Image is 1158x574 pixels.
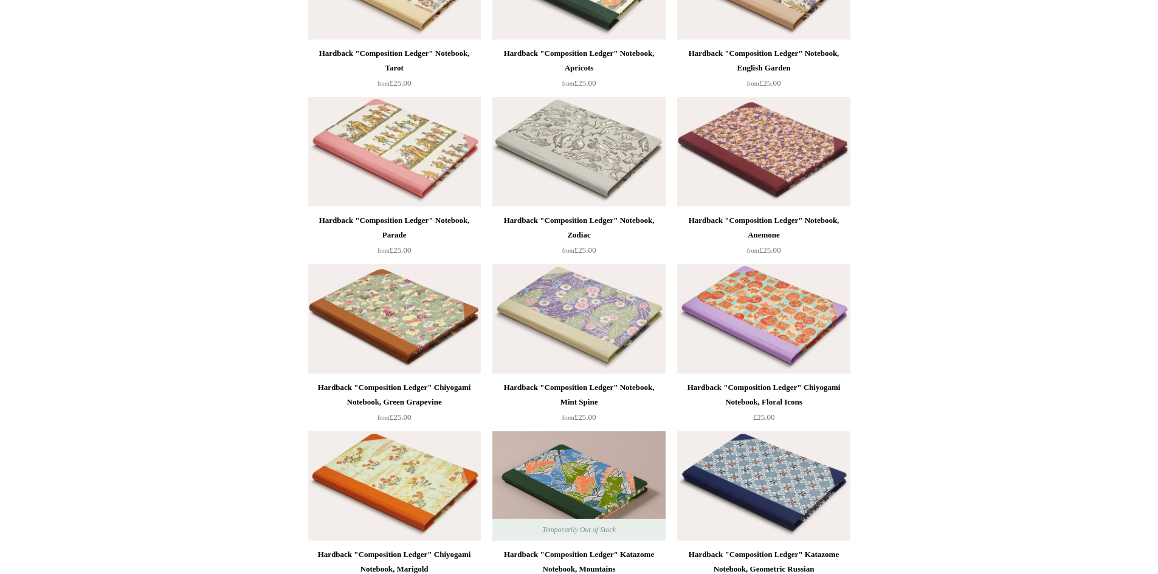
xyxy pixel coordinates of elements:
[747,78,781,87] span: £25.00
[311,46,478,75] div: Hardback "Composition Ledger" Notebook, Tarot
[747,80,759,87] span: from
[311,380,478,409] div: Hardback "Composition Ledger" Chiyogami Notebook, Green Grapevine
[492,264,665,374] img: Hardback "Composition Ledger" Notebook, Mint Spine
[562,80,574,87] span: from
[562,247,574,254] span: from
[308,264,481,374] a: Hardback "Composition Ledger" Chiyogami Notebook, Green Grapevine Hardback "Composition Ledger" C...
[492,264,665,374] a: Hardback "Composition Ledger" Notebook, Mint Spine Hardback "Composition Ledger" Notebook, Mint S...
[492,431,665,541] img: Hardback "Composition Ledger" Katazome Notebook, Mountains
[677,431,850,541] a: Hardback "Composition Ledger" Katazome Notebook, Geometric Russian Hardback "Composition Ledger" ...
[495,213,662,242] div: Hardback "Composition Ledger" Notebook, Zodiac
[747,247,759,254] span: from
[492,97,665,207] a: Hardback "Composition Ledger" Notebook, Zodiac Hardback "Composition Ledger" Notebook, Zodiac
[308,97,481,207] a: Hardback "Composition Ledger" Notebook, Parade Hardback "Composition Ledger" Notebook, Parade
[562,78,596,87] span: £25.00
[308,213,481,263] a: Hardback "Composition Ledger" Notebook, Parade from£25.00
[492,46,665,96] a: Hardback "Composition Ledger" Notebook, Apricots from£25.00
[377,412,412,422] span: £25.00
[492,213,665,263] a: Hardback "Composition Ledger" Notebook, Zodiac from£25.00
[677,380,850,430] a: Hardback "Composition Ledger" Chiyogami Notebook, Floral Icons £25.00
[308,431,481,541] a: Hardback "Composition Ledger" Chiyogami Notebook, Marigold Hardback "Composition Ledger" Chiyogam...
[680,213,847,242] div: Hardback "Composition Ledger" Notebook, Anemone
[377,414,390,421] span: from
[492,380,665,430] a: Hardback "Composition Ledger" Notebook, Mint Spine from£25.00
[677,46,850,96] a: Hardback "Composition Ledger" Notebook, English Garden from£25.00
[677,97,850,207] img: Hardback "Composition Ledger" Notebook, Anemone
[377,247,390,254] span: from
[492,431,665,541] a: Hardback "Composition Ledger" Katazome Notebook, Mountains Hardback "Composition Ledger" Katazome...
[492,97,665,207] img: Hardback "Composition Ledger" Notebook, Zodiac
[677,213,850,263] a: Hardback "Composition Ledger" Notebook, Anemone from£25.00
[747,245,781,255] span: £25.00
[495,46,662,75] div: Hardback "Composition Ledger" Notebook, Apricots
[562,414,574,421] span: from
[677,97,850,207] a: Hardback "Composition Ledger" Notebook, Anemone Hardback "Composition Ledger" Notebook, Anemone
[677,431,850,541] img: Hardback "Composition Ledger" Katazome Notebook, Geometric Russian
[308,431,481,541] img: Hardback "Composition Ledger" Chiyogami Notebook, Marigold
[308,380,481,430] a: Hardback "Composition Ledger" Chiyogami Notebook, Green Grapevine from£25.00
[377,80,390,87] span: from
[311,213,478,242] div: Hardback "Composition Ledger" Notebook, Parade
[308,97,481,207] img: Hardback "Composition Ledger" Notebook, Parade
[562,245,596,255] span: £25.00
[677,264,850,374] a: Hardback "Composition Ledger" Chiyogami Notebook, Floral Icons Hardback "Composition Ledger" Chiy...
[308,46,481,96] a: Hardback "Composition Ledger" Notebook, Tarot from£25.00
[530,519,628,541] span: Temporarily Out of Stock
[680,380,847,409] div: Hardback "Composition Ledger" Chiyogami Notebook, Floral Icons
[753,412,775,422] span: £25.00
[680,46,847,75] div: Hardback "Composition Ledger" Notebook, English Garden
[308,264,481,374] img: Hardback "Composition Ledger" Chiyogami Notebook, Green Grapevine
[562,412,596,422] span: £25.00
[495,380,662,409] div: Hardback "Composition Ledger" Notebook, Mint Spine
[377,245,412,255] span: £25.00
[377,78,412,87] span: £25.00
[677,264,850,374] img: Hardback "Composition Ledger" Chiyogami Notebook, Floral Icons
